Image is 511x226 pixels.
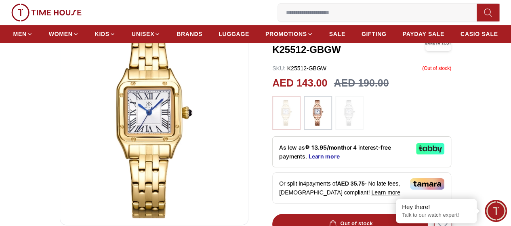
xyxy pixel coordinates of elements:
[272,65,286,72] span: SKU :
[329,30,345,38] span: SALE
[410,178,444,190] img: Tamara
[402,212,471,219] p: Talk to our watch expert!
[362,30,387,38] span: GIFTING
[219,30,249,38] span: LUGGAGE
[132,27,160,41] a: UNISEX
[362,27,387,41] a: GIFTING
[334,76,389,91] h3: AED 190.00
[308,100,328,126] img: ...
[132,30,154,38] span: UNISEX
[95,30,109,38] span: KIDS
[485,200,507,222] div: Chat Widget
[402,27,444,41] a: PAYDAY SALE
[67,24,242,218] img: Kenneth Scott Women's Analog White Dial Watch - K25512-GBGW
[461,30,498,38] span: CASIO SALE
[265,27,313,41] a: PROMOTIONS
[276,100,297,126] img: ...
[95,27,116,41] a: KIDS
[272,64,326,72] p: K25512-GBGW
[402,203,471,211] div: Hey there!
[219,27,249,41] a: LUGGAGE
[177,30,202,38] span: BRANDS
[371,189,400,196] span: Learn more
[272,76,327,91] h2: AED 143.00
[461,27,498,41] a: CASIO SALE
[422,64,451,72] p: ( Out of stock )
[177,27,202,41] a: BRANDS
[329,27,345,41] a: SALE
[265,30,307,38] span: PROMOTIONS
[339,100,360,126] img: ...
[337,180,364,187] span: AED 35.75
[11,4,82,21] img: ...
[49,30,73,38] span: WOMEN
[13,30,27,38] span: MEN
[49,27,79,41] a: WOMEN
[402,30,444,38] span: PAYDAY SALE
[13,27,33,41] a: MEN
[272,172,451,204] div: Or split in 4 payments of - No late fees, [DEMOGRAPHIC_DATA] compliant!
